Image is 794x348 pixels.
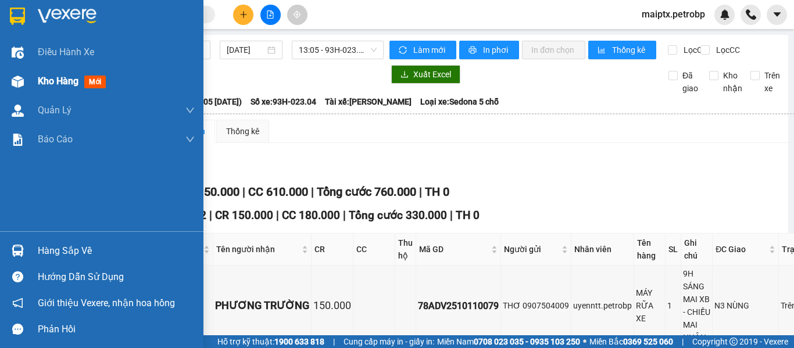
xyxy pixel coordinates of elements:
div: N3 NÙNG [714,299,777,312]
span: CC : [109,78,126,90]
span: CC 610.000 [248,185,308,199]
div: TOÀN [111,38,229,52]
button: plus [233,5,253,25]
span: Miền Nam [437,335,580,348]
span: aim [293,10,301,19]
span: notification [12,297,23,308]
span: Tổng cước 760.000 [317,185,416,199]
span: Hỗ trợ kỹ thuật: [217,335,324,348]
span: Thống kê [612,44,647,56]
th: CR [312,234,353,266]
span: Tên người nhận [216,243,299,256]
span: Làm mới [413,44,447,56]
div: Thống kê [226,125,259,138]
span: Gửi: [10,11,28,23]
span: TH 0 [425,185,449,199]
span: In phơi [483,44,510,56]
td: PHƯƠNG TRƯỜNG [213,266,312,346]
span: Mã GD [419,243,489,256]
button: In đơn chọn [522,41,585,59]
span: Kho hàng [38,76,78,87]
div: 1 [667,299,679,312]
span: Báo cáo [38,132,73,146]
div: 78ADV2510110079 [418,299,499,313]
span: ⚪️ [583,339,586,344]
strong: 0708 023 035 - 0935 103 250 [474,337,580,346]
div: PHƯƠNG TRƯỜNG [215,297,309,314]
th: Thu hộ [395,234,416,266]
span: copyright [729,338,738,346]
span: Loại xe: Sedona 5 chỗ [420,95,499,108]
img: warehouse-icon [12,245,24,257]
button: printerIn phơi [459,41,519,59]
div: 150.000 [313,297,351,314]
span: Tổng cước 330.000 [349,209,447,222]
span: | [333,335,335,348]
span: down [185,135,195,144]
span: Tài xế: [PERSON_NAME] [325,95,412,108]
span: | [450,209,453,222]
span: Trên xe [760,69,785,95]
span: Người gửi [504,243,559,256]
span: download [400,70,409,80]
span: | [682,335,684,348]
span: 13:05 - 93H-023.04 [299,41,377,59]
img: warehouse-icon [12,46,24,59]
img: phone-icon [746,9,756,20]
span: Quản Lý [38,103,71,117]
span: Cung cấp máy in - giấy in: [344,335,434,348]
span: Xuất Excel [413,68,451,81]
span: | [209,209,212,222]
span: Kho nhận [718,69,747,95]
span: TH 0 [456,209,480,222]
img: solution-icon [12,134,24,146]
div: TÂM [10,38,103,52]
span: mới [84,76,106,88]
div: 9H SÁNG MAI XB - CHIỀU MAI NHẬN [683,267,710,344]
span: message [12,324,23,335]
button: bar-chartThống kê [588,41,656,59]
span: | [343,209,346,222]
span: | [276,209,279,222]
span: down [185,106,195,115]
th: Tên hàng [634,234,666,266]
span: caret-down [772,9,782,20]
div: MÁY RỮA XE [636,286,663,325]
td: 78ADV2510110079 [416,266,501,346]
span: CC 180.000 [282,209,340,222]
th: Ghi chú [681,234,713,266]
span: bar-chart [598,46,607,55]
th: SL [666,234,681,266]
th: CC [353,234,395,266]
span: Lọc CR [679,44,709,56]
span: Nhận: [111,11,139,23]
div: Hàng sắp về [38,242,195,260]
div: VP [GEOGRAPHIC_DATA] [111,10,229,38]
span: Miền Bắc [589,335,673,348]
span: Điều hành xe [38,45,94,59]
th: Nhân viên [571,234,634,266]
span: file-add [266,10,274,19]
span: Số xe: 93H-023.04 [251,95,316,108]
div: VP [PERSON_NAME] [10,10,103,38]
button: caret-down [767,5,787,25]
button: downloadXuất Excel [391,65,460,84]
img: icon-new-feature [720,9,730,20]
img: warehouse-icon [12,105,24,117]
div: THƠ 0907504009 [503,299,569,312]
span: | [311,185,314,199]
span: maiptx.petrobp [632,7,714,21]
div: Phản hồi [38,321,195,338]
button: file-add [260,5,281,25]
span: CR 150.000 [180,185,239,199]
span: plus [239,10,248,19]
span: Lọc CC [711,44,742,56]
span: question-circle [12,271,23,282]
button: aim [287,5,307,25]
span: Giới thiệu Vexere, nhận hoa hồng [38,296,175,310]
span: sync [399,46,409,55]
strong: 0369 525 060 [623,337,673,346]
div: 300.000 [109,75,230,91]
span: ĐC Giao [716,243,767,256]
span: CR 150.000 [215,209,273,222]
